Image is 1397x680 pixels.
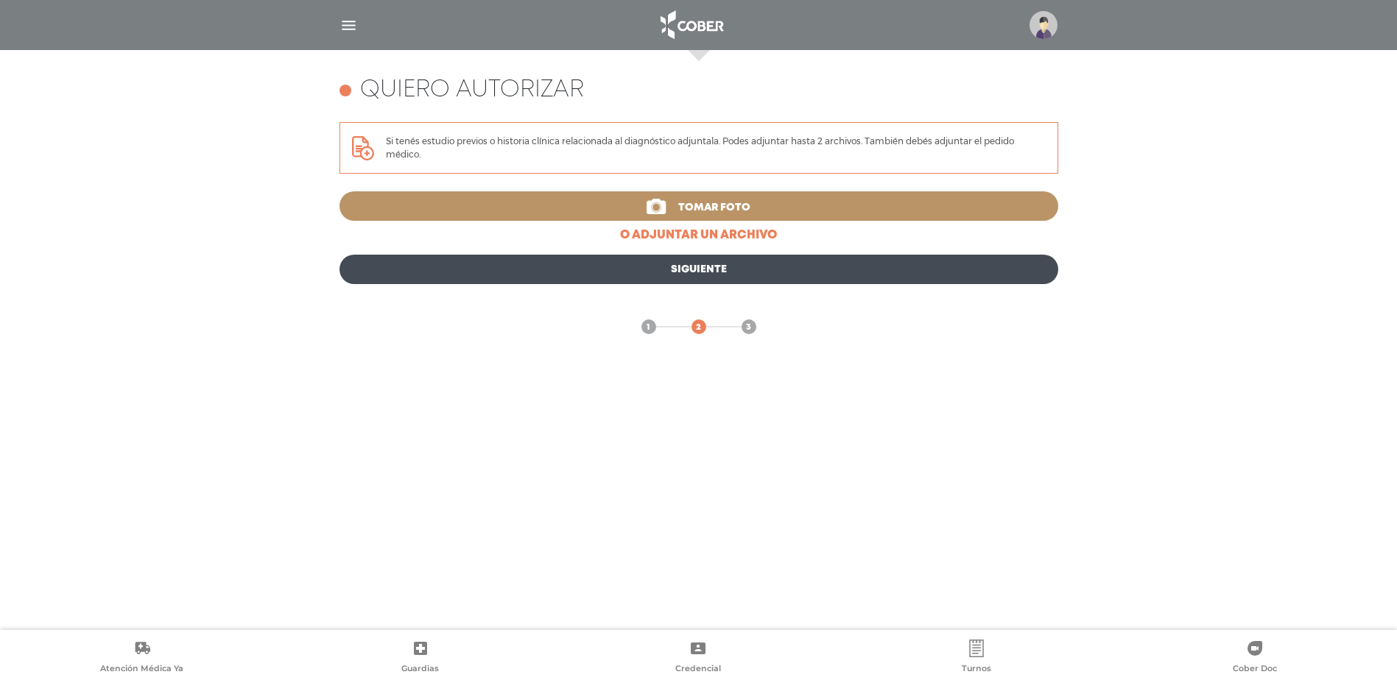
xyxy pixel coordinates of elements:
[560,640,838,677] a: Credencial
[962,663,991,676] span: Turnos
[339,255,1058,284] a: Siguiente
[339,191,1058,221] a: Tomar foto
[1233,663,1277,676] span: Cober Doc
[360,77,584,105] h4: Quiero autorizar
[647,321,650,334] span: 1
[675,663,721,676] span: Credencial
[652,7,730,43] img: logo_cober_home-white.png
[401,663,439,676] span: Guardias
[1030,11,1058,39] img: profile-placeholder.svg
[339,16,358,35] img: Cober_menu-lines-white.svg
[692,319,706,334] a: 2
[1116,640,1394,677] a: Cober Doc
[696,321,701,334] span: 2
[339,227,1058,244] a: o adjuntar un archivo
[742,319,756,334] a: 3
[641,319,656,334] a: 1
[3,640,281,677] a: Atención Médica Ya
[837,640,1116,677] a: Turnos
[386,135,1046,161] p: Si tenés estudio previos o historia clínica relacionada al diagnóstico adjuntala. Podes adjuntar ...
[746,321,751,334] span: 3
[281,640,560,677] a: Guardias
[100,663,183,676] span: Atención Médica Ya
[678,202,750,213] span: Tomar foto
